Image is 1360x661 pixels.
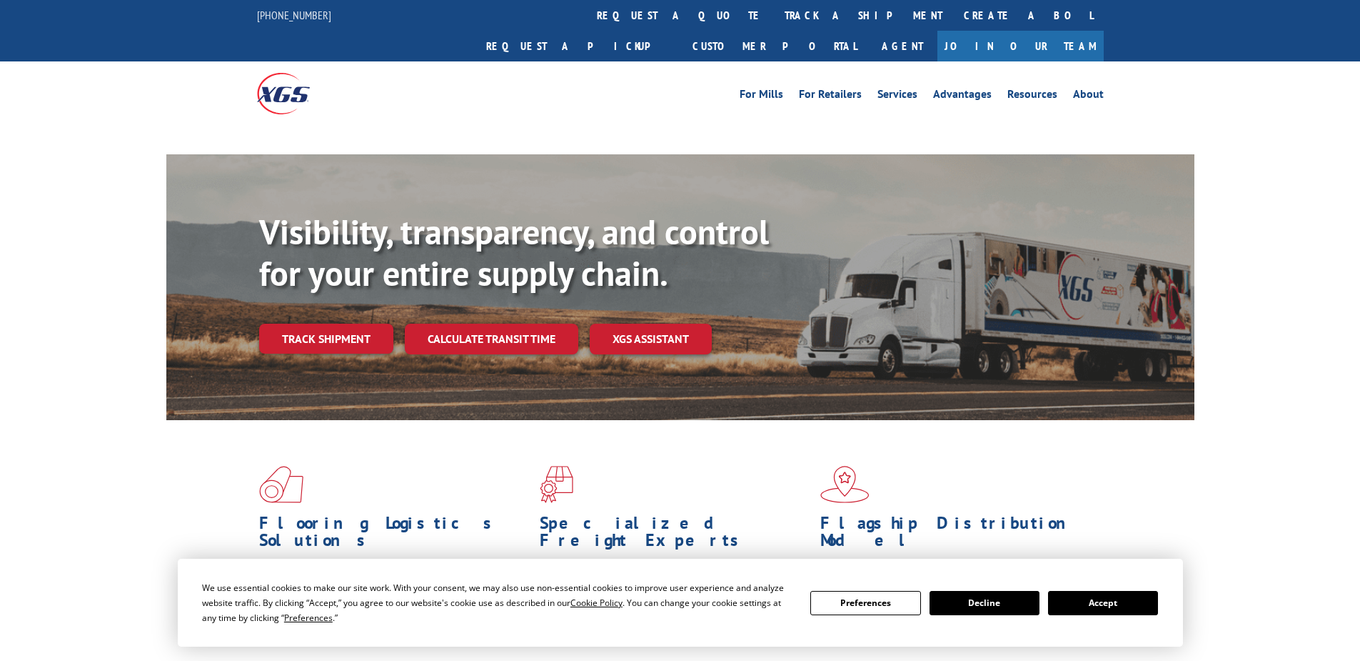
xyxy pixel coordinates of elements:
[178,559,1183,647] div: Cookie Consent Prompt
[202,580,793,625] div: We use essential cookies to make our site work. With your consent, we may also use non-essential ...
[540,466,573,503] img: xgs-icon-focused-on-flooring-red
[930,591,1039,615] button: Decline
[259,209,769,295] b: Visibility, transparency, and control for your entire supply chain.
[799,89,862,104] a: For Retailers
[257,8,331,22] a: [PHONE_NUMBER]
[284,612,333,624] span: Preferences
[820,515,1090,556] h1: Flagship Distribution Model
[540,515,810,556] h1: Specialized Freight Experts
[259,466,303,503] img: xgs-icon-total-supply-chain-intelligence-red
[937,31,1104,61] a: Join Our Team
[877,89,917,104] a: Services
[540,556,810,620] p: From overlength loads to delicate cargo, our experienced staff knows the best way to move your fr...
[867,31,937,61] a: Agent
[810,591,920,615] button: Preferences
[740,89,783,104] a: For Mills
[405,324,578,354] a: Calculate transit time
[259,556,528,607] span: As an industry carrier of choice, XGS has brought innovation and dedication to flooring logistics...
[259,515,529,556] h1: Flooring Logistics Solutions
[820,466,870,503] img: xgs-icon-flagship-distribution-model-red
[1073,89,1104,104] a: About
[933,89,992,104] a: Advantages
[682,31,867,61] a: Customer Portal
[475,31,682,61] a: Request a pickup
[590,324,712,354] a: XGS ASSISTANT
[259,324,393,354] a: Track shipment
[820,556,1083,590] span: Our agile distribution network gives you nationwide inventory management on demand.
[570,597,623,609] span: Cookie Policy
[1007,89,1057,104] a: Resources
[1048,591,1158,615] button: Accept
